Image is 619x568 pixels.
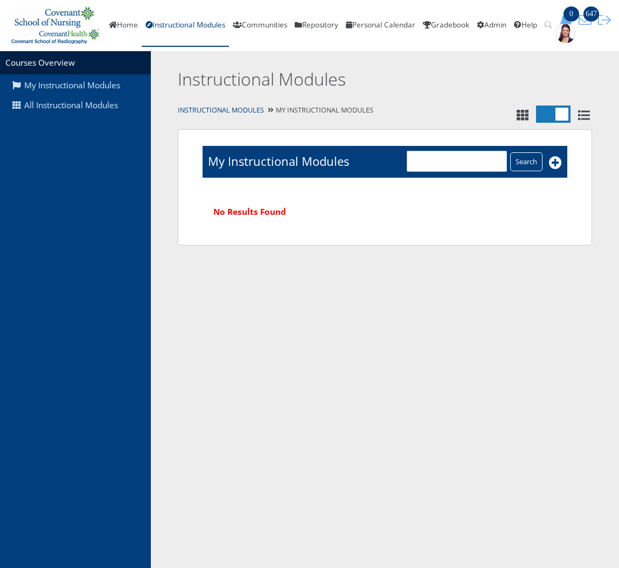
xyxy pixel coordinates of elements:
[203,195,567,229] div: No Results Found
[178,106,264,115] a: Instructional Modules
[556,13,575,25] a: 0
[556,24,575,43] img: 1943_125_125.jpg
[5,57,75,68] a: Courses Overview
[142,4,229,47] a: Instructional Modules
[105,4,142,47] a: Home
[576,109,592,121] i: List
[556,13,575,26] button: 0
[575,13,595,25] a: 647
[514,109,531,121] i: Tile
[473,4,510,47] a: Admin
[178,67,509,92] h2: Instructional Modules
[208,153,349,170] h1: My Instructional Modules
[549,156,562,169] i: Add New
[583,6,599,22] span: 647
[510,4,541,47] a: Help
[575,13,595,26] button: 647
[564,6,579,22] span: 0
[510,152,543,171] input: Search
[342,4,419,47] a: Personal Calendar
[419,4,473,47] a: Gradebook
[291,4,342,47] a: Repository
[229,4,291,47] a: Communities
[151,103,619,118] div: My Instructional Modules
